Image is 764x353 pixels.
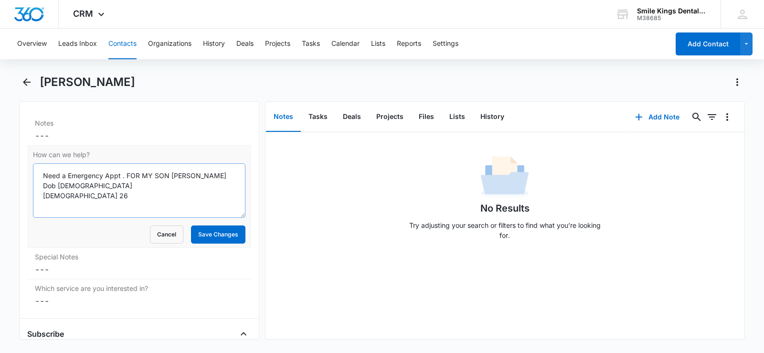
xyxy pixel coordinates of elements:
[704,109,720,125] button: Filters
[35,264,244,275] dd: ---
[411,102,442,132] button: Files
[203,29,225,59] button: History
[480,201,530,215] h1: No Results
[58,29,97,59] button: Leads Inbox
[27,114,251,146] div: Notes---
[27,328,64,340] h4: Subscribe
[148,29,191,59] button: Organizations
[265,29,290,59] button: Projects
[331,29,360,59] button: Calendar
[35,130,244,141] dd: ---
[27,248,251,279] div: Special Notes---
[369,102,411,132] button: Projects
[442,102,473,132] button: Lists
[17,29,47,59] button: Overview
[35,283,244,293] label: Which service are you interested in?
[730,75,745,90] button: Actions
[35,118,244,128] label: Notes
[626,106,689,128] button: Add Note
[404,220,605,240] p: Try adjusting your search or filters to find what you’re looking for.
[40,75,135,89] h1: [PERSON_NAME]
[35,295,244,307] dd: ---
[481,153,529,201] img: No Data
[302,29,320,59] button: Tasks
[191,225,245,244] button: Save Changes
[397,29,421,59] button: Reports
[637,15,707,21] div: account id
[689,109,704,125] button: Search...
[236,326,251,342] button: Close
[433,29,458,59] button: Settings
[19,75,34,90] button: Back
[473,102,512,132] button: History
[301,102,335,132] button: Tasks
[335,102,369,132] button: Deals
[676,32,740,55] button: Add Contact
[637,7,707,15] div: account name
[150,225,183,244] button: Cancel
[266,102,301,132] button: Notes
[720,109,735,125] button: Overflow Menu
[236,29,254,59] button: Deals
[35,252,244,262] label: Special Notes
[73,9,93,19] span: CRM
[371,29,385,59] button: Lists
[33,163,245,218] textarea: Need a Emergency Appt . FOR MY SON [PERSON_NAME] Dob [DEMOGRAPHIC_DATA] [DEMOGRAPHIC_DATA] 26
[27,279,251,310] div: Which service are you interested in?---
[33,150,245,160] label: How can we help?
[108,29,137,59] button: Contacts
